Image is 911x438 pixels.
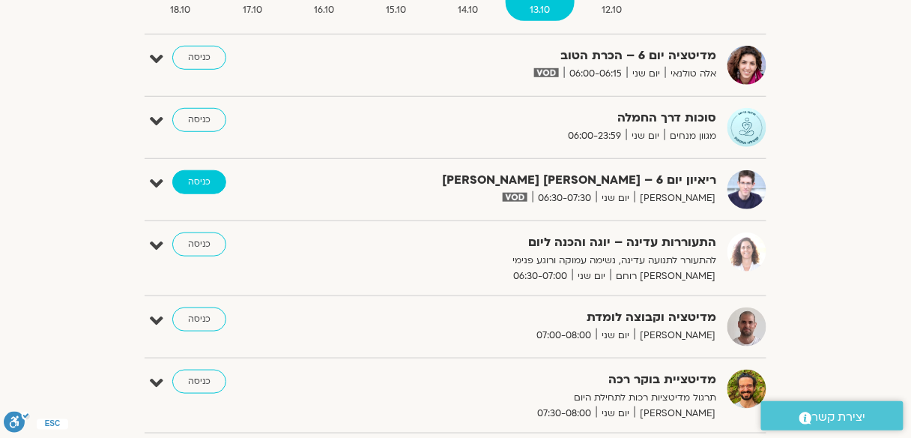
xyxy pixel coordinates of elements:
[635,328,716,343] span: [PERSON_NAME]
[506,2,575,18] span: 13.10
[563,128,626,144] span: 06:00-23:59
[349,370,716,390] strong: מדיטציית בוקר רכה
[611,268,716,284] span: [PERSON_NAME] רוחם
[349,307,716,328] strong: מדיטציה וקבוצה לומדת
[349,170,716,190] strong: ריאיון יום 6 – [PERSON_NAME] [PERSON_NAME]
[146,2,215,18] span: 18.10
[218,2,286,18] span: 17.10
[596,406,635,421] span: יום שני
[508,268,572,284] span: 06:30-07:00
[289,2,358,18] span: 16.10
[349,390,716,406] p: תרגול מדיטציות רכות לתחילת היום
[349,108,716,128] strong: סוכות דרך החמלה
[533,190,596,206] span: 06:30-07:30
[626,128,665,144] span: יום שני
[172,170,226,194] a: כניסה
[812,407,866,427] span: יצירת קשר
[665,66,716,82] span: אלה טולנאי
[572,268,611,284] span: יום שני
[635,406,716,421] span: [PERSON_NAME]
[531,328,596,343] span: 07:00-08:00
[361,2,430,18] span: 15.10
[635,190,716,206] span: [PERSON_NAME]
[434,2,503,18] span: 14.10
[596,328,635,343] span: יום שני
[665,128,716,144] span: מגוון מנחים
[532,406,596,421] span: 07:30-08:00
[596,190,635,206] span: יום שני
[172,307,226,331] a: כניסה
[172,46,226,70] a: כניסה
[503,193,527,202] img: vodicon
[534,68,559,77] img: vodicon
[349,253,716,268] p: להתעורר לתנועה עדינה, נשימה עמוקה ורוגע פנימי
[627,66,665,82] span: יום שני
[172,108,226,132] a: כניסה
[761,401,904,430] a: יצירת קשר
[578,2,647,18] span: 12.10
[349,232,716,253] strong: התעוררות עדינה – יוגה והכנה ליום
[564,66,627,82] span: 06:00-06:15
[349,46,716,66] strong: מדיטציה יום 6 – הכרת הטוב
[172,232,226,256] a: כניסה
[172,370,226,394] a: כניסה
